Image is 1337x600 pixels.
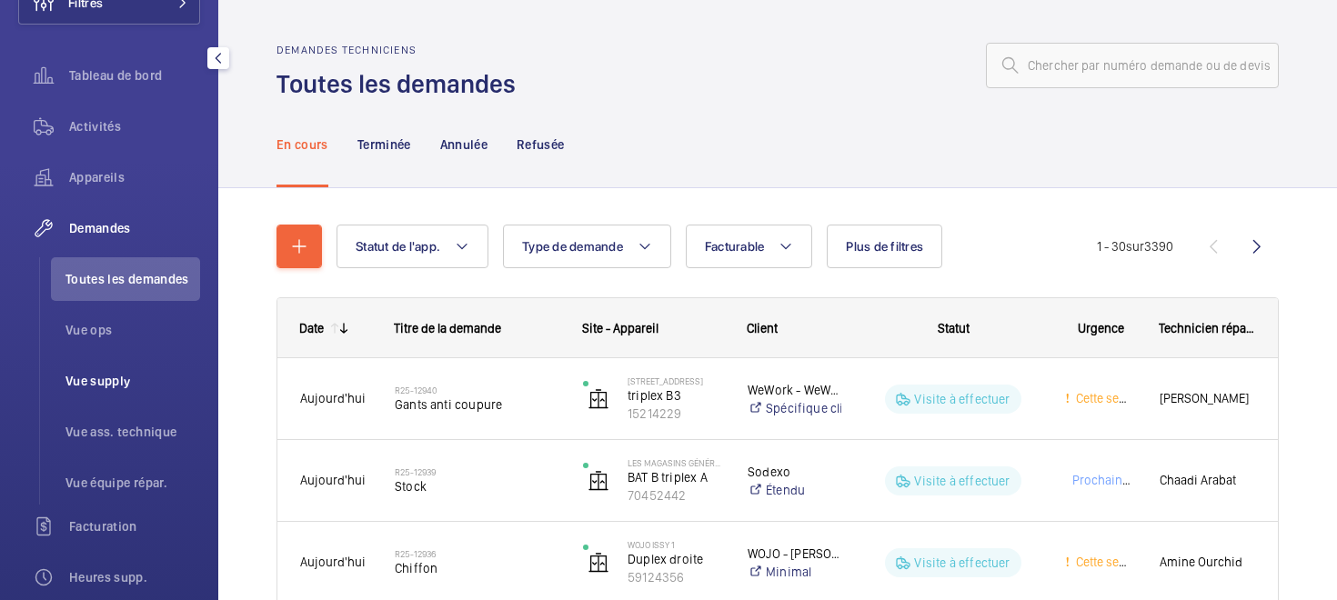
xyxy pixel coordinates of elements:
[357,135,411,154] p: Terminée
[394,321,501,335] span: Titre de la demande
[986,43,1279,88] input: Chercher par numéro demande ou de devis
[65,423,200,441] span: Vue ass. technique
[628,468,724,486] p: BAT B triplex A
[628,405,724,423] p: 15214229
[395,466,559,477] h2: R25-12939
[628,486,724,505] p: 70452442
[748,563,841,581] a: Minimal
[65,474,200,492] span: Vue équipe répar.
[395,385,559,395] h2: R25-12940
[69,568,200,586] span: Heures supp.
[65,372,200,390] span: Vue supply
[628,568,724,586] p: 59124356
[69,219,200,237] span: Demandes
[588,552,609,574] img: elevator.svg
[582,321,658,335] span: Site - Appareil
[747,321,778,335] span: Client
[1160,388,1255,409] span: [PERSON_NAME]
[395,559,559,577] span: Chiffon
[1160,552,1255,573] span: Amine Ourchid
[276,67,527,101] h1: Toutes les demandes
[588,470,609,492] img: elevator.svg
[1126,239,1144,254] span: sur
[65,270,200,288] span: Toutes les demandes
[748,399,841,417] a: Spécifique client
[522,239,623,254] span: Type de demande
[938,321,970,335] span: Statut
[588,388,609,410] img: elevator.svg
[299,321,324,335] div: Date
[356,239,440,254] span: Statut de l'app.
[337,225,488,268] button: Statut de l'app.
[914,472,1010,490] p: Visite à effectuer
[440,135,488,154] p: Annulée
[827,225,942,268] button: Plus de filtres
[1072,555,1153,569] span: Cette semaine
[846,239,923,254] span: Plus de filtres
[914,554,1010,572] p: Visite à effectuer
[748,545,841,563] p: WOJO - [PERSON_NAME]
[748,381,841,399] p: WeWork - WeWork Exploitation
[705,239,765,254] span: Facturable
[69,117,200,135] span: Activités
[686,225,813,268] button: Facturable
[395,395,559,414] span: Gants anti coupure
[628,550,724,568] p: Duplex droite
[748,463,841,481] p: Sodexo
[1097,240,1173,253] span: 1 - 30 3390
[503,225,671,268] button: Type de demande
[628,539,724,550] p: WOJO ISSY 1
[628,457,724,468] p: Les Magasins Généraux
[300,391,366,405] span: Aujourd'hui
[1159,321,1256,335] span: Technicien réparateur
[395,477,559,495] span: Stock
[748,481,841,499] a: Étendu
[517,135,564,154] p: Refusée
[65,321,200,339] span: Vue ops
[395,548,559,559] h2: R25-12936
[1072,391,1153,405] span: Cette semaine
[276,44,527,56] h2: Demandes techniciens
[914,390,1010,408] p: Visite à effectuer
[1078,321,1124,335] span: Urgence
[69,66,200,85] span: Tableau de bord
[628,386,724,405] p: triplex B3
[276,135,328,154] p: En cours
[628,375,724,386] p: [STREET_ADDRESS]
[300,555,366,569] span: Aujourd'hui
[69,517,200,535] span: Facturation
[69,168,200,186] span: Appareils
[1069,473,1161,487] span: Prochaine visite
[300,473,366,487] span: Aujourd'hui
[1160,470,1255,491] span: Chaadi Arabat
